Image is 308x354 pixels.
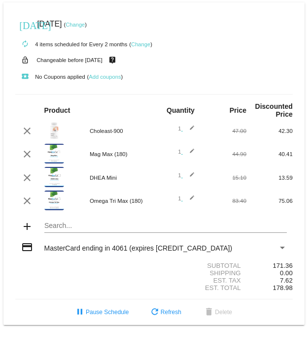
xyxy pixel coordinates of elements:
div: 40.41 [246,151,293,157]
small: ( ) [129,41,152,47]
span: 178.98 [273,284,292,291]
div: 83.40 [200,198,246,204]
mat-icon: delete [203,307,215,319]
div: DHEA Mini [85,175,154,181]
strong: Price [230,106,246,114]
small: No Coupons applied [15,74,85,80]
input: Search... [44,222,287,230]
span: 1 [178,172,195,178]
div: 42.30 [246,128,293,134]
mat-icon: [DATE] [19,19,31,31]
mat-select: Payment Method [44,244,287,252]
mat-icon: pause [74,307,86,319]
div: Subtotal [154,262,247,269]
mat-icon: refresh [149,307,161,319]
div: 75.06 [246,198,293,204]
mat-icon: edit [183,195,195,207]
strong: Discounted Price [255,102,293,118]
img: Omega-Tri-Max-180-label.png [44,191,64,210]
strong: Quantity [167,106,195,114]
small: 4 items scheduled for Every 2 months [15,41,127,47]
span: 0.00 [280,269,293,277]
button: Refresh [141,303,189,321]
mat-icon: lock_open [19,54,31,66]
span: 1 [178,126,195,131]
div: 44.90 [200,151,246,157]
a: Change [131,41,150,47]
mat-icon: edit [183,125,195,137]
mat-icon: clear [21,125,33,137]
mat-icon: live_help [106,54,118,66]
small: ( ) [87,74,123,80]
div: Est. Total [154,284,247,291]
div: Omega Tri Max (180) [85,198,154,204]
div: Mag Max (180) [85,151,154,157]
div: 15.10 [200,175,246,181]
div: 13.59 [246,175,293,181]
mat-icon: add [21,221,33,232]
span: MasterCard ending in 4061 (expires [CREDIT_CARD_DATA]) [44,244,233,252]
button: Pause Schedule [66,303,137,321]
img: Choleast-900-label-1.png [44,121,64,140]
div: 171.36 [246,262,293,269]
mat-icon: clear [21,195,33,207]
mat-icon: edit [183,148,195,160]
div: Est. Tax [154,277,247,284]
img: DHEA-Mini-label.png [44,167,64,187]
span: 7.62 [280,277,293,284]
div: Choleast-900 [85,128,154,134]
img: Mag-Max-180-label.png [44,144,64,163]
span: [DATE] [37,20,62,28]
span: 1 [178,149,195,155]
div: 47.00 [200,128,246,134]
mat-icon: local_play [19,71,31,83]
span: Refresh [149,309,181,316]
span: 1 [178,195,195,201]
strong: Product [44,106,70,114]
div: Shipping [154,269,247,277]
mat-icon: credit_card [21,241,33,253]
mat-icon: autorenew [19,38,31,50]
button: Delete [195,303,240,321]
mat-icon: clear [21,172,33,184]
small: Changeable before [DATE] [36,57,103,63]
a: Change [66,22,85,28]
span: Delete [203,309,232,316]
small: ( ) [64,22,87,28]
a: Add coupons [89,74,121,80]
mat-icon: clear [21,148,33,160]
span: Pause Schedule [74,309,129,316]
mat-icon: edit [183,172,195,184]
